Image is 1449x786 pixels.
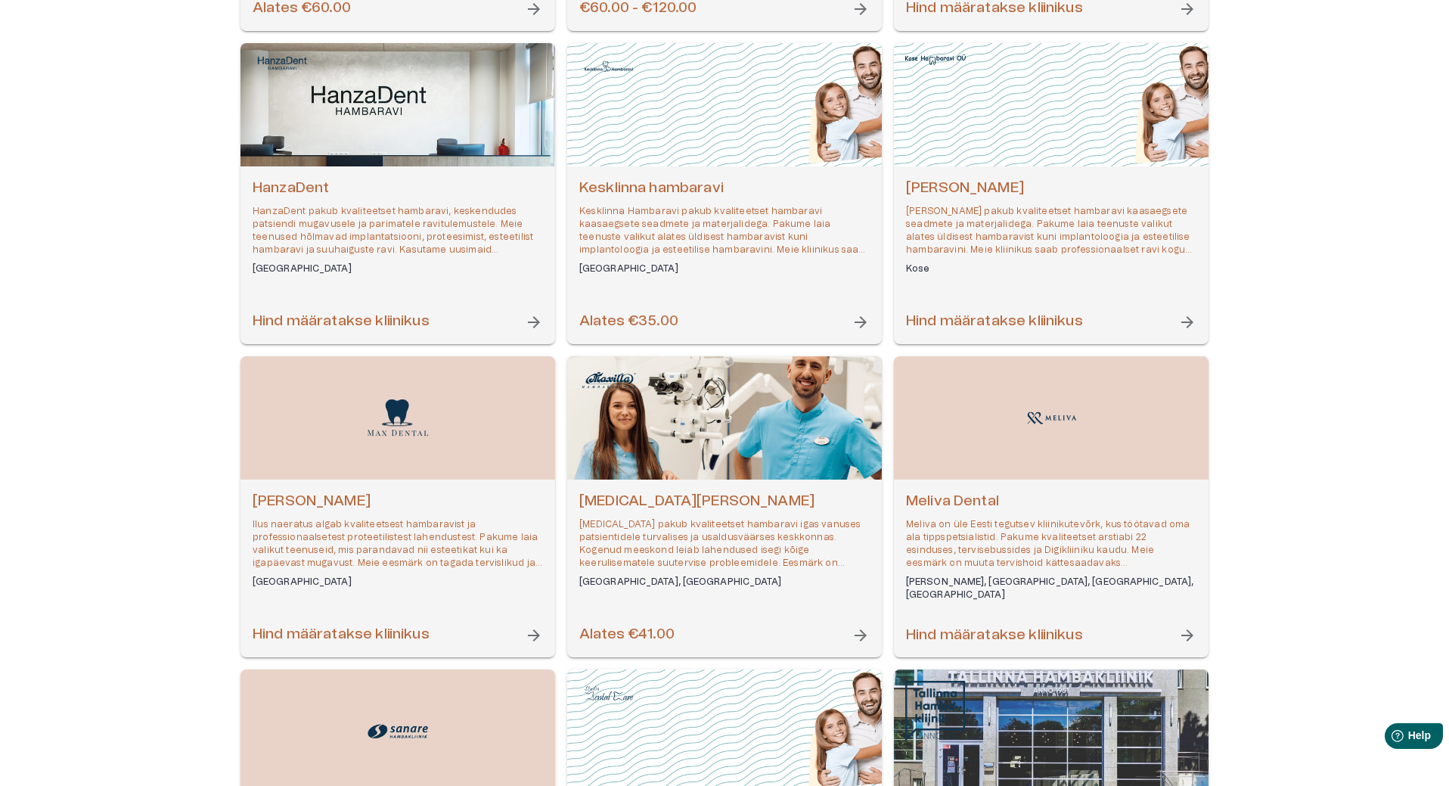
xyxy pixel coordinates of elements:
h6: Hind määratakse kliinikus [253,312,430,332]
a: Open selected supplier available booking dates [240,43,555,344]
img: Kesklinna hambaravi logo [579,54,639,79]
h6: [MEDICAL_DATA][PERSON_NAME] [579,492,870,512]
h6: Kesklinna hambaravi [579,179,870,199]
span: arrow_forward [1178,626,1196,645]
h6: Hind määratakse kliinikus [906,312,1083,332]
img: Sanare hambakliinik logo [368,720,428,742]
img: Meliva Dental logo [1021,406,1081,430]
img: Studio Dental logo [579,681,639,705]
span: arrow_forward [525,626,543,645]
img: Tallinna Hambakliinik logo [905,681,965,741]
h6: HanzaDent [253,179,543,199]
img: Maxilla Hambakliinik logo [579,368,639,392]
h6: [GEOGRAPHIC_DATA] [579,263,870,275]
p: Ilus naeratus algab kvaliteetsest hambaravist ja professionaalsetest proteetilistest lahendustest... [253,518,543,570]
h6: [PERSON_NAME] [906,179,1196,199]
span: arrow_forward [852,313,870,331]
span: arrow_forward [525,313,543,331]
a: Open selected supplier available booking dates [894,356,1209,657]
h6: Alates €41.00 [579,625,675,645]
h6: Meliva Dental [906,492,1196,512]
h6: [GEOGRAPHIC_DATA] [253,263,543,275]
p: Kesklinna Hambaravi pakub kvaliteetset hambaravi kaasaegsete seadmete ja materjalidega. Pakume la... [579,205,870,257]
img: Max Dental logo [368,399,428,436]
span: arrow_forward [852,626,870,645]
a: Open selected supplier available booking dates [894,43,1209,344]
h6: [GEOGRAPHIC_DATA] [253,576,543,589]
p: [MEDICAL_DATA] pakub kvaliteetset hambaravi igas vanuses patsientidele turvalises ja usaldusväärs... [579,518,870,570]
span: arrow_forward [1178,313,1196,331]
img: Kose Hambaravi logo [905,54,966,65]
h6: Kose [906,263,1196,275]
a: Open selected supplier available booking dates [240,356,555,657]
p: [PERSON_NAME] pakub kvaliteetset hambaravi kaasaegsete seadmete ja materjalidega. Pakume laia tee... [906,205,1196,257]
h6: Alates €35.00 [579,312,678,332]
a: Open selected supplier available booking dates [567,356,882,657]
a: Open selected supplier available booking dates [567,43,882,344]
h6: [GEOGRAPHIC_DATA], [GEOGRAPHIC_DATA] [579,576,870,589]
iframe: Help widget launcher [1331,717,1449,760]
h6: [PERSON_NAME] [253,492,543,512]
p: Meliva on üle Eesti tegutsev kliinikutevõrk, kus töötavad oma ala tippspetsialistid. Pakume kvali... [906,518,1196,570]
p: HanzaDent pakub kvaliteetset hambaravi, keskendudes patsiendi mugavusele ja parimatele ravitulemu... [253,205,543,257]
h6: [PERSON_NAME], [GEOGRAPHIC_DATA], [GEOGRAPHIC_DATA], [GEOGRAPHIC_DATA] [906,576,1196,601]
h6: Hind määratakse kliinikus [253,625,430,645]
h6: Hind määratakse kliinikus [906,626,1083,646]
img: HanzaDent logo [252,54,312,73]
